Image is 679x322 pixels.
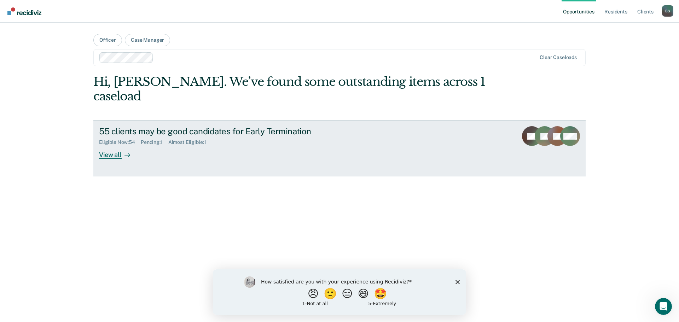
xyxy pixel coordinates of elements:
button: Officer [93,34,122,46]
iframe: Survey by Kim from Recidiviz [213,269,466,315]
div: Eligible Now : 54 [99,139,141,145]
div: 55 clients may be good candidates for Early Termination [99,126,347,136]
div: Hi, [PERSON_NAME]. We’ve found some outstanding items across 1 caseload [93,75,487,104]
img: Recidiviz [7,7,41,15]
button: Case Manager [125,34,170,46]
div: Almost Eligible : 1 [168,139,212,145]
iframe: Intercom live chat [655,298,672,315]
div: Clear caseloads [540,54,577,60]
div: View all [99,145,139,159]
button: Profile dropdown button [662,5,673,17]
a: 55 clients may be good candidates for Early TerminationEligible Now:54Pending:1Almost Eligible:1V... [93,120,586,176]
div: B S [662,5,673,17]
div: Pending : 1 [141,139,168,145]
